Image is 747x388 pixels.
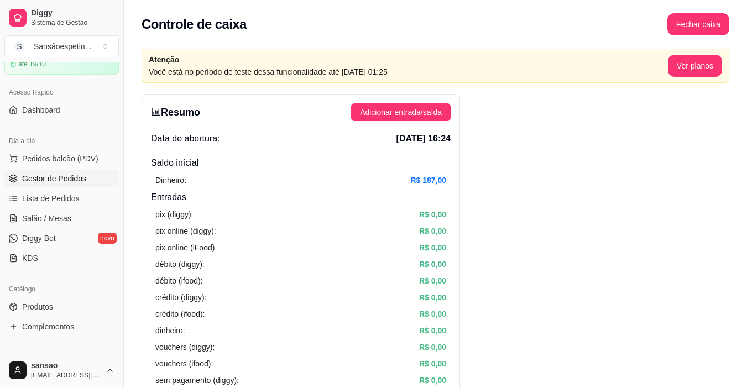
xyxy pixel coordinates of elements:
[31,361,101,371] span: sansao
[668,55,722,77] button: Ver planos
[151,191,451,204] h4: Entradas
[155,341,215,353] article: vouchers (diggy):
[4,298,119,316] a: Produtos
[419,324,446,337] article: R$ 0,00
[419,208,446,221] article: R$ 0,00
[419,275,446,287] article: R$ 0,00
[31,18,114,27] span: Sistema de Gestão
[14,41,25,52] span: S
[419,291,446,303] article: R$ 0,00
[419,308,446,320] article: R$ 0,00
[4,101,119,119] a: Dashboard
[4,209,119,227] a: Salão / Mesas
[151,107,161,117] span: bar-chart
[667,13,729,35] button: Fechar caixa
[149,66,668,78] article: Você está no período de teste dessa funcionalidade até [DATE] 01:25
[419,242,446,254] article: R$ 0,00
[155,324,185,337] article: dinheiro:
[419,358,446,370] article: R$ 0,00
[4,249,119,267] a: KDS
[155,242,215,254] article: pix online (iFood)
[142,15,247,33] h2: Controle de caixa
[4,229,119,247] a: Diggy Botnovo
[155,374,239,386] article: sem pagamento (diggy):
[22,321,74,332] span: Complementos
[155,308,205,320] article: crédito (ifood):
[22,193,80,204] span: Lista de Pedidos
[151,156,451,170] h4: Saldo inícial
[31,371,101,380] span: [EMAIL_ADDRESS][DOMAIN_NAME]
[668,61,722,70] a: Ver planos
[22,301,53,312] span: Produtos
[4,150,119,167] button: Pedidos balcão (PDV)
[18,60,46,69] article: até 19/10
[4,4,119,31] a: DiggySistema de Gestão
[22,153,98,164] span: Pedidos balcão (PDV)
[151,132,220,145] span: Data de abertura:
[155,225,216,237] article: pix online (diggy):
[4,83,119,101] div: Acesso Rápido
[22,253,38,264] span: KDS
[419,341,446,353] article: R$ 0,00
[149,54,668,66] article: Atenção
[419,258,446,270] article: R$ 0,00
[396,132,451,145] span: [DATE] 16:24
[34,41,91,52] div: Sansãoespetin ...
[155,291,207,303] article: crédito (diggy):
[155,275,203,287] article: débito (ifood):
[4,190,119,207] a: Lista de Pedidos
[22,104,60,116] span: Dashboard
[31,8,114,18] span: Diggy
[155,258,205,270] article: débito (diggy):
[4,318,119,335] a: Complementos
[419,225,446,237] article: R$ 0,00
[4,280,119,298] div: Catálogo
[22,213,71,224] span: Salão / Mesas
[4,35,119,57] button: Select a team
[4,170,119,187] a: Gestor de Pedidos
[410,174,446,186] article: R$ 187,00
[151,104,200,120] h3: Resumo
[360,106,442,118] span: Adicionar entrada/saída
[22,173,86,184] span: Gestor de Pedidos
[155,208,193,221] article: pix (diggy):
[22,233,56,244] span: Diggy Bot
[155,174,186,186] article: Dinheiro:
[351,103,451,121] button: Adicionar entrada/saída
[4,132,119,150] div: Dia a dia
[419,374,446,386] article: R$ 0,00
[155,358,213,370] article: vouchers (ifood):
[4,357,119,384] button: sansao[EMAIL_ADDRESS][DOMAIN_NAME]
